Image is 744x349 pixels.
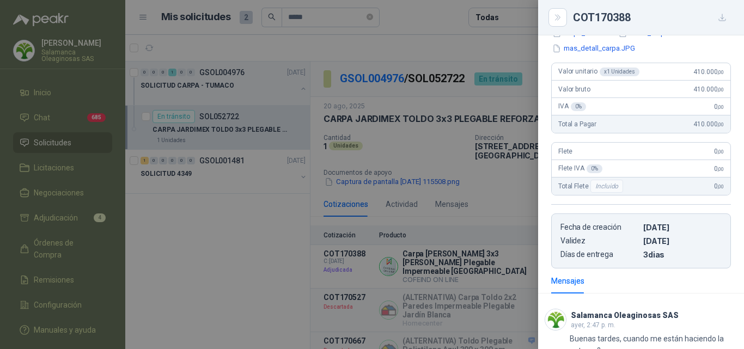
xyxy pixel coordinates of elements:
span: 410.000 [693,120,724,128]
p: [DATE] [643,236,722,246]
span: ,00 [717,87,724,93]
span: 0 [714,103,724,111]
span: 0 [714,182,724,190]
p: [DATE] [643,223,722,232]
span: 410.000 [693,85,724,93]
div: Incluido [590,180,623,193]
button: Close [551,11,564,24]
span: Total a Pagar [558,120,596,128]
span: Flete IVA [558,164,602,173]
span: Flete [558,148,572,155]
span: ,00 [717,183,724,189]
p: Días de entrega [560,250,639,259]
span: ,00 [717,121,724,127]
div: 0 % [587,164,602,173]
span: IVA [558,102,586,111]
span: ,00 [717,166,724,172]
p: 3 dias [643,250,722,259]
span: ayer, 2:47 p. m. [571,321,615,329]
h3: Salamanca Oleaginosas SAS [571,313,679,319]
span: ,00 [717,104,724,110]
p: Fecha de creación [560,223,639,232]
span: Total Flete [558,180,625,193]
span: Valor bruto [558,85,590,93]
span: 0 [714,148,724,155]
span: 0 [714,165,724,173]
div: Mensajes [551,275,584,287]
p: Validez [560,236,639,246]
div: COT170388 [573,9,731,26]
div: 0 % [571,102,587,111]
img: Company Logo [545,309,566,330]
span: ,00 [717,149,724,155]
